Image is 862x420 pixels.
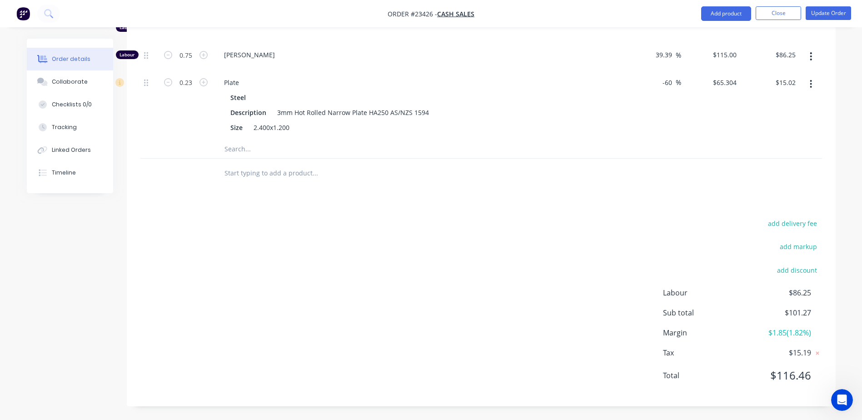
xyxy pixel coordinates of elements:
iframe: Intercom live chat [831,389,853,411]
img: Factory [16,7,30,20]
div: 3mm Hot Rolled Narrow Plate HA250 AS/NZS 1594 [274,106,433,119]
button: Add product [701,6,751,21]
button: add delivery fee [763,217,822,230]
input: Search... [224,140,406,158]
input: Start typing to add a product... [224,164,406,182]
button: Update Order [806,6,851,20]
span: $101.27 [743,307,811,318]
span: $1.85 ( 1.82 %) [743,327,811,338]
div: Size [227,121,246,134]
button: Close [756,6,801,20]
button: add markup [775,240,822,253]
div: Linked Orders [52,146,91,154]
span: $86.25 [743,287,811,298]
span: Margin [663,327,744,338]
span: Labour [663,287,744,298]
span: Order #23426 - [388,10,437,18]
div: Tracking [52,123,77,131]
div: Collaborate [52,78,88,86]
span: Tax [663,347,744,358]
span: Sub total [663,307,744,318]
div: Labour [116,23,139,32]
button: Timeline [27,161,113,184]
span: $116.46 [743,367,811,384]
div: Plate [217,76,246,89]
div: 2.400x1.200 [250,121,293,134]
div: Steel [230,91,249,104]
div: Labour [116,50,139,59]
span: % [676,50,681,60]
span: $15.19 [743,347,811,358]
button: Tracking [27,116,113,139]
span: Total [663,370,744,381]
button: Collaborate [27,70,113,93]
button: Linked Orders [27,139,113,161]
span: [PERSON_NAME] [224,50,618,60]
a: Cash Sales [437,10,474,18]
span: % [676,77,681,88]
div: Order details [52,55,90,63]
button: Order details [27,48,113,70]
div: Timeline [52,169,76,177]
div: Description [227,106,270,119]
button: add discount [772,264,822,276]
button: Checklists 0/0 [27,93,113,116]
div: Checklists 0/0 [52,100,92,109]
